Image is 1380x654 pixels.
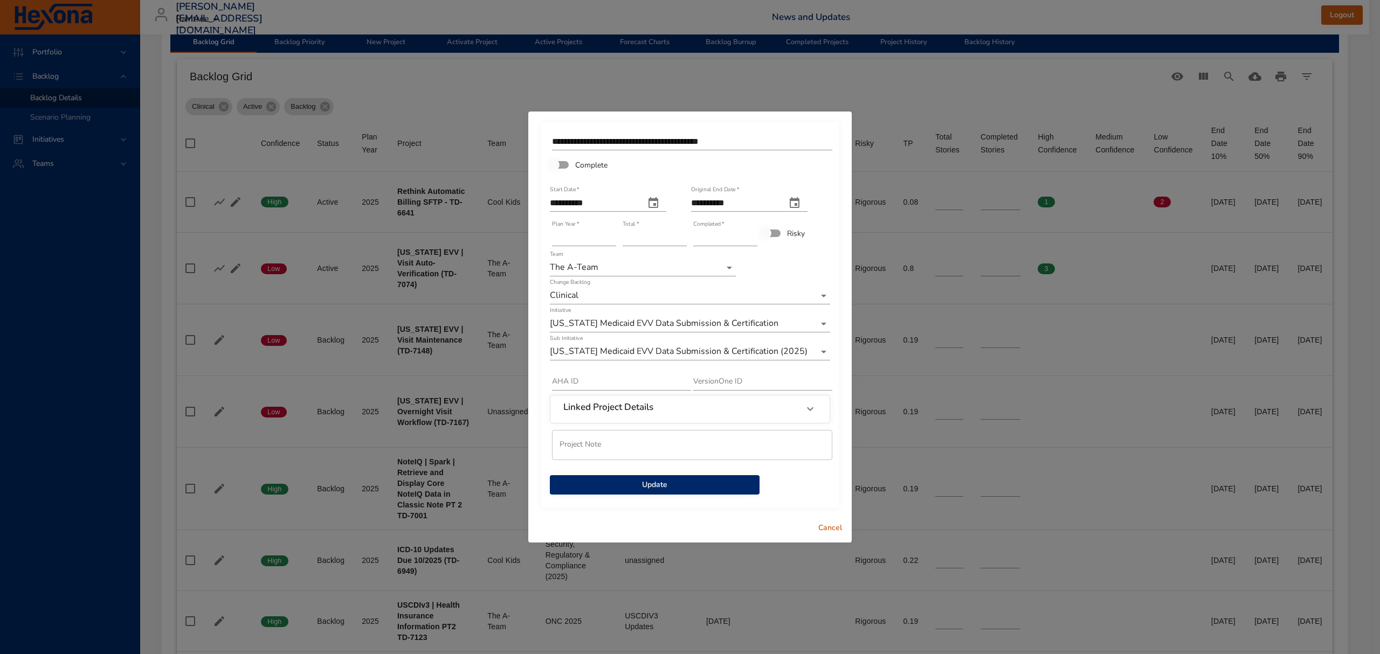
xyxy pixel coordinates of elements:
[550,343,830,360] div: [US_STATE] Medicaid EVV Data Submission & Certification (2025)
[550,308,571,314] label: Initiative
[550,259,736,276] div: The A-Team
[550,395,830,422] div: Linked Project Details
[550,336,583,342] label: Sub Initiative
[550,475,760,495] button: Update
[550,287,830,304] div: Clinical
[550,315,830,332] div: [US_STATE] Medicaid EVV Data Submission & Certification
[782,190,808,216] button: original end date
[813,518,847,538] button: Cancel
[558,478,751,492] span: Update
[691,187,739,193] label: Original End Date
[550,187,579,193] label: Start Date
[623,221,639,227] label: Total
[550,252,563,258] label: Team
[563,402,653,413] h6: Linked Project Details
[787,228,805,239] span: Risky
[552,221,579,227] label: Plan Year
[575,159,608,171] span: Complete
[817,521,843,535] span: Cancel
[640,190,666,216] button: start date
[693,221,724,227] label: Completed
[550,280,590,286] label: Change Backlog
